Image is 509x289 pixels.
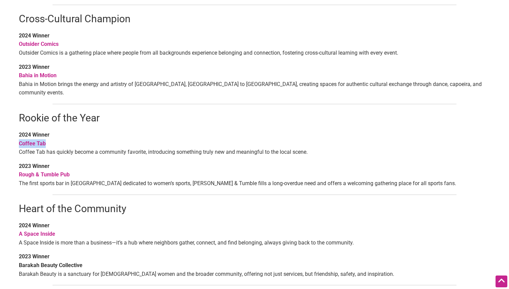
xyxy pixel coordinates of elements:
strong: 2024 Winner [19,222,49,229]
p: Barakah Beauty is a sanctuary for [DEMOGRAPHIC_DATA] women and the broader community, offering no... [19,252,490,278]
strong: 2023 Winner [19,163,49,169]
strong: 2023 Winner [19,64,49,70]
h2: Heart of the Community [19,202,490,216]
a: Outsider Comics [19,41,59,47]
strong: 2023 Winner [19,253,49,260]
h2: Cross-Cultural Champion [19,12,490,26]
div: Scroll Back to Top [496,276,507,287]
p: Bahia in Motion brings the energy and artistry of [GEOGRAPHIC_DATA], [GEOGRAPHIC_DATA] to [GEOGRA... [19,63,490,97]
p: A Space Inside is more than a business—it’s a hub where neighbors gather, connect, and find belon... [19,221,490,247]
h2: Rookie of the Year [19,111,490,125]
p: The first sports bar in [GEOGRAPHIC_DATA] dedicated to women’s sports, [PERSON_NAME] & Tumble fil... [19,162,490,188]
a: Rough & Tumble Pub [19,171,70,178]
p: Outsider Comics is a gathering place where people from all backgrounds experience belonging and c... [19,31,490,57]
p: Coffee Tab has quickly become a community favorite, introducing something truly new and meaningfu... [19,131,490,156]
a: Coffee Tab [19,140,46,147]
a: A Space Inside [19,231,55,237]
strong: 2024 Winner [19,32,49,39]
strong: 2024 Winner [19,132,49,138]
a: Bahia in Motion [19,72,57,79]
strong: Barakah Beauty Collective [19,262,82,268]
